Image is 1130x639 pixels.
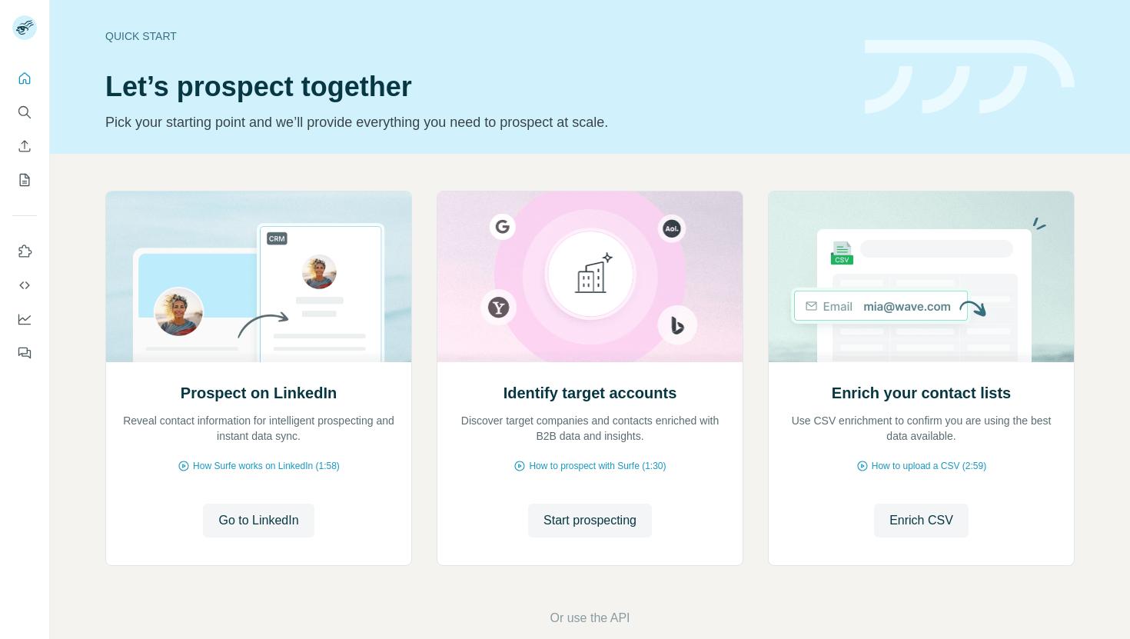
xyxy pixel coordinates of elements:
span: How to upload a CSV (2:59) [872,459,986,473]
h2: Identify target accounts [504,382,677,404]
h1: Let’s prospect together [105,72,846,102]
button: Start prospecting [528,504,652,537]
h2: Enrich your contact lists [832,382,1011,404]
button: My lists [12,166,37,194]
img: banner [865,40,1075,115]
span: How Surfe works on LinkedIn (1:58) [193,459,340,473]
div: Quick start [105,28,846,44]
p: Use CSV enrichment to confirm you are using the best data available. [784,413,1059,444]
p: Reveal contact information for intelligent prospecting and instant data sync. [121,413,396,444]
span: Go to LinkedIn [218,511,298,530]
h2: Prospect on LinkedIn [181,382,337,404]
button: Go to LinkedIn [203,504,314,537]
button: Enrich CSV [874,504,969,537]
button: Use Surfe on LinkedIn [12,238,37,265]
img: Enrich your contact lists [768,191,1075,362]
button: Feedback [12,339,37,367]
p: Discover target companies and contacts enriched with B2B data and insights. [453,413,727,444]
button: Enrich CSV [12,132,37,160]
button: Quick start [12,65,37,92]
img: Prospect on LinkedIn [105,191,412,362]
button: Search [12,98,37,126]
img: Identify target accounts [437,191,743,362]
span: How to prospect with Surfe (1:30) [529,459,666,473]
span: Start prospecting [543,511,636,530]
button: Use Surfe API [12,271,37,299]
button: Or use the API [550,609,630,627]
button: Dashboard [12,305,37,333]
p: Pick your starting point and we’ll provide everything you need to prospect at scale. [105,111,846,133]
span: Enrich CSV [889,511,953,530]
